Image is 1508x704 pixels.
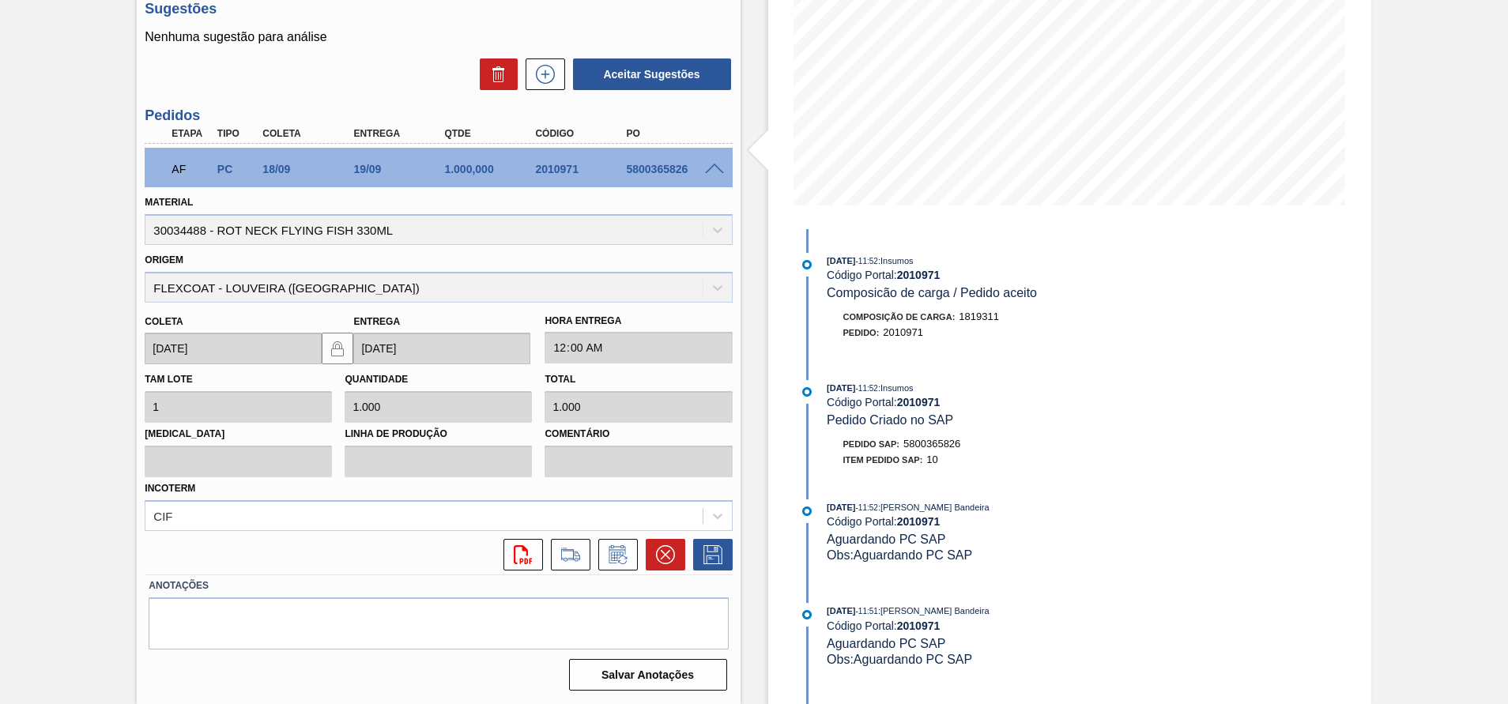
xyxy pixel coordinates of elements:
[827,286,1037,299] span: Composicão de carga / Pedido aceito
[827,637,945,650] span: Aguardando PC SAP
[145,254,183,265] label: Origem
[878,256,914,265] span: : Insumos
[145,333,322,364] input: dd/mm/yyyy
[802,610,812,619] img: atual
[172,163,211,175] p: AF
[903,438,960,450] span: 5800365826
[897,269,941,281] strong: 2010971
[213,128,261,139] div: Tipo
[149,574,728,597] label: Anotações
[153,509,172,522] div: CIF
[827,533,945,546] span: Aguardando PC SAP
[518,58,565,90] div: Nova sugestão
[345,423,532,446] label: Linha de Produção
[590,539,638,570] div: Informar alteração no pedido
[622,128,724,139] div: PO
[545,423,732,446] label: Comentário
[827,548,972,562] span: Obs: Aguardando PC SAP
[145,30,732,44] p: Nenhuma sugestão para análise
[622,163,724,175] div: 5800365826
[531,163,633,175] div: 2010971
[545,374,575,385] label: Total
[827,606,855,616] span: [DATE]
[472,58,518,90] div: Excluir Sugestões
[258,163,360,175] div: 18/09/2025
[145,316,183,327] label: Coleta
[168,152,215,186] div: Aguardando Faturamento
[213,163,261,175] div: Pedido de Compra
[569,659,727,691] button: Salvar Anotações
[168,128,215,139] div: Etapa
[440,128,542,139] div: Qtde
[802,387,812,397] img: atual
[802,260,812,269] img: atual
[145,1,732,17] h3: Sugestões
[496,539,543,570] div: Abrir arquivo PDF
[349,163,451,175] div: 19/09/2025
[843,455,923,465] span: Item pedido SAP:
[827,269,1202,281] div: Código Portal:
[827,396,1202,408] div: Código Portal:
[440,163,542,175] div: 1.000,000
[883,326,923,338] span: 2010971
[843,328,880,337] span: Pedido :
[353,316,400,327] label: Entrega
[145,374,192,385] label: Tam lote
[827,413,953,427] span: Pedido Criado no SAP
[802,506,812,516] img: atual
[827,619,1202,632] div: Código Portal:
[145,107,732,124] h3: Pedidos
[856,257,878,265] span: - 11:52
[856,384,878,393] span: - 11:52
[827,653,972,666] span: Obs: Aguardando PC SAP
[827,383,855,393] span: [DATE]
[897,515,941,528] strong: 2010971
[322,333,353,364] button: locked
[843,312,956,322] span: Composição de Carga :
[543,539,590,570] div: Ir para Composição de Carga
[843,439,900,449] span: Pedido SAP:
[145,483,195,494] label: Incoterm
[897,619,941,632] strong: 2010971
[878,503,990,512] span: : [PERSON_NAME] Bandeira
[565,57,733,92] div: Aceitar Sugestões
[353,333,530,364] input: dd/mm/yyyy
[638,539,685,570] div: Cancelar pedido
[258,128,360,139] div: Coleta
[145,197,193,208] label: Material
[856,607,878,616] span: - 11:51
[349,128,451,139] div: Entrega
[897,396,941,408] strong: 2010971
[145,423,332,446] label: [MEDICAL_DATA]
[545,310,732,333] label: Hora Entrega
[573,58,731,90] button: Aceitar Sugestões
[685,539,733,570] div: Salvar Pedido
[878,606,990,616] span: : [PERSON_NAME] Bandeira
[345,374,408,385] label: Quantidade
[856,503,878,512] span: - 11:52
[328,339,347,358] img: locked
[827,515,1202,528] div: Código Portal:
[878,383,914,393] span: : Insumos
[531,128,633,139] div: Código
[827,256,855,265] span: [DATE]
[959,311,999,322] span: 1819311
[827,503,855,512] span: [DATE]
[926,454,937,465] span: 10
